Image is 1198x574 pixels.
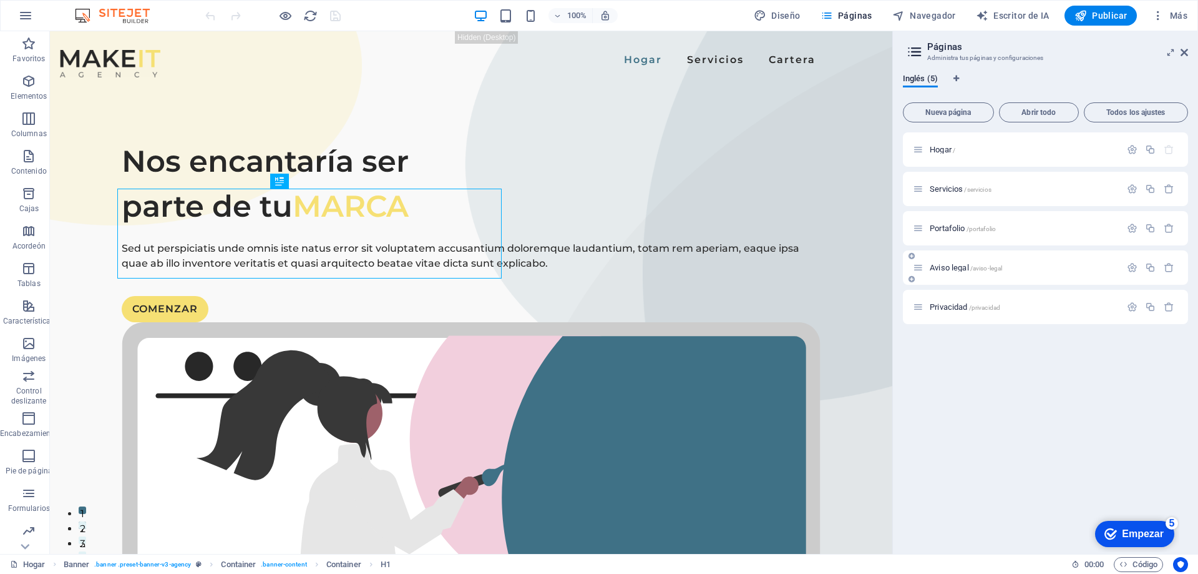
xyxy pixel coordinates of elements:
font: Servicios [930,184,963,194]
font: Imágenes [12,354,46,363]
div: Aviso legal/aviso-legal [926,264,1121,272]
img: Logotipo del editor [72,8,165,23]
i: Recargar página [303,9,318,23]
font: Características [3,317,55,325]
font: Columnas [11,129,47,138]
font: Publicar [1092,11,1127,21]
div: Duplicado [1145,184,1156,194]
div: Hogar/ [926,146,1121,154]
font: Acordeón [12,242,46,250]
font: Privacidad [930,302,967,312]
span: . banner-content [261,557,306,572]
div: Duplicado [1145,144,1156,155]
button: Navegador [887,6,961,26]
button: recargar [303,8,318,23]
span: Click to select. Double-click to edit [381,557,391,572]
span: Haga clic para abrir la página [930,145,955,154]
h6: Tiempo de sesión [1071,557,1104,572]
font: Control deslizante [11,387,46,405]
font: Formularios [8,504,50,513]
font: /portafolio [967,225,996,232]
font: Contenido [11,167,47,176]
font: 00:00 [1084,560,1104,569]
span: Click to select. Double-click to edit [221,557,256,572]
button: Páginas [816,6,877,26]
font: /servicios [964,186,991,193]
div: Eliminar [1164,223,1174,234]
font: /aviso-legal [970,265,1003,272]
button: Centrados en el usuario [1173,557,1188,572]
font: Páginas [927,41,962,52]
font: Diseño [771,11,800,21]
font: Inglés (5) [903,74,938,83]
div: Duplicado [1145,302,1156,312]
font: / [953,147,955,154]
font: Elementos [11,92,47,101]
i: Al cambiar el tamaño, se ajusta automáticamente el nivel de zoom para adaptarse al dispositivo el... [600,10,611,21]
font: 5 [80,3,86,14]
font: Administra tus páginas y configuraciones [927,54,1044,61]
span: Click to select. Double-click to edit [326,557,361,572]
font: /privacidad [969,304,1001,311]
font: Empezar [33,14,75,24]
div: Portafolio/portafolio [926,224,1121,232]
span: Click to select. Double-click to edit [64,557,90,572]
font: Portafolio [930,224,965,233]
span: Haga clic para abrir la página [930,184,991,194]
div: Servicios/servicios [926,185,1121,193]
nav: migaja de pan [64,557,391,572]
font: Aviso legal [930,263,969,272]
div: Duplicado [1145,223,1156,234]
font: Navegador [910,11,956,21]
button: Todos los ajustes [1084,102,1188,122]
div: La página de inicio no se puede eliminar [1164,144,1174,155]
button: Publicar [1064,6,1137,26]
font: Tablas [17,279,41,288]
button: Diseño [749,6,806,26]
div: Eliminar [1164,184,1174,194]
div: Duplicado [1145,262,1156,273]
button: Más [1147,6,1192,26]
i: This element is a customizable preset [196,561,202,568]
font: Hogar [23,560,45,569]
div: Ajustes [1127,302,1137,312]
font: 100% [567,11,587,20]
div: Design (Ctrl+Alt+Y) [749,6,806,26]
div: Eliminar [1164,302,1174,312]
div: Privacidad/privacidad [926,303,1121,311]
button: Haga clic aquí para salir del modo de vista previa y continuar editando [278,8,293,23]
font: Todos los ajustes [1106,108,1165,117]
font: Abrir todo [1021,108,1056,117]
div: Ajustes [1127,223,1137,234]
button: Nueva página [903,102,994,122]
font: Hogar [930,145,952,154]
div: Empezar Quedan 5 elementos, 0 % completado [6,6,85,32]
span: . banner .preset-banner-v3-agency [94,557,191,572]
div: Pestañas de idioma [903,74,1188,97]
font: Cajas [19,204,39,213]
font: Nueva página [925,108,971,117]
span: Haga clic para abrir la página [930,224,996,233]
font: Más [1170,11,1187,21]
button: Escritor de IA [971,6,1054,26]
button: Abrir todo [999,102,1079,122]
div: Ajustes [1127,262,1137,273]
font: Pie de página [6,467,52,475]
font: Escritor de IA [993,11,1049,21]
font: Páginas [838,11,872,21]
a: Haga clic para cancelar la selección. Haga doble clic para abrir Páginas. [10,557,46,572]
div: Ajustes [1127,144,1137,155]
div: Ajustes [1127,184,1137,194]
button: Código [1114,557,1163,572]
font: Código [1132,560,1157,569]
button: 100% [548,8,593,23]
div: Eliminar [1164,262,1174,273]
font: Favoritos [12,54,45,63]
